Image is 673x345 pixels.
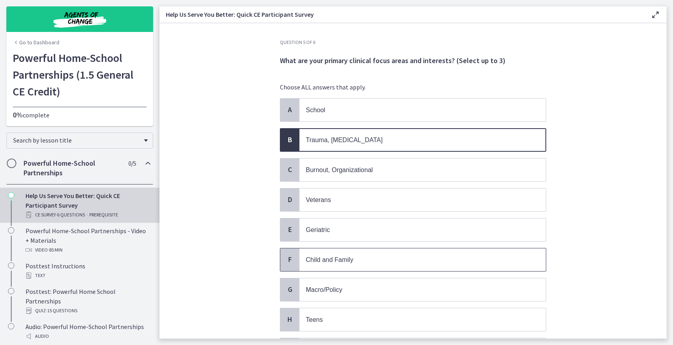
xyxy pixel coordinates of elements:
div: Posttest Instructions [26,261,150,280]
span: G [285,285,295,294]
span: · 6 Questions [56,210,85,220]
span: · 85 min [48,245,63,255]
p: Choose ALL answers that apply. [280,82,546,92]
img: Agents of Change [32,10,128,29]
p: complete [13,110,147,120]
h1: Powerful Home-School Partnerships (1.5 General CE Credit) [13,50,147,100]
span: F [285,255,295,264]
span: B [285,135,295,145]
div: Posttest: Powerful Home School Partnerships [26,287,150,315]
div: CE Survey [26,210,150,220]
div: Text [26,271,150,280]
div: Help Us Serve You Better: Quick CE Participant Survey [26,191,150,220]
div: Video [26,245,150,255]
span: Trauma, [MEDICAL_DATA] [306,137,383,143]
span: Macro/Policy [306,286,342,293]
a: Go to Dashboard [13,38,59,46]
span: PREREQUISITE [89,210,118,220]
div: Search by lesson title [6,133,153,149]
span: School [306,107,325,113]
span: C [285,165,295,174]
div: Powerful Home-School Partnerships - Video + Materials [26,226,150,255]
span: Search by lesson title [13,136,140,144]
span: · [87,210,88,220]
span: · 15 Questions [46,306,77,315]
h3: Help Us Serve You Better: Quick CE Participant Survey [166,10,638,19]
span: Burnout, Organizational [306,167,373,173]
span: 0% [13,110,23,119]
h3: What are your primary clinical focus areas and interests? (Select up to 3) [280,56,546,65]
h3: Question 5 of 6 [280,39,546,46]
div: Audio [26,331,150,341]
span: E [285,225,295,234]
span: D [285,195,295,204]
h2: Powerful Home-School Partnerships [24,159,121,178]
span: Child and Family [306,256,353,263]
span: Teens [306,316,323,323]
span: H [285,315,295,324]
span: 0 / 5 [128,159,136,168]
span: A [285,105,295,115]
span: Geriatric [306,226,330,233]
div: Quiz [26,306,150,315]
span: Veterans [306,196,331,203]
div: Audio: Powerful Home-School Partnerships [26,322,150,341]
